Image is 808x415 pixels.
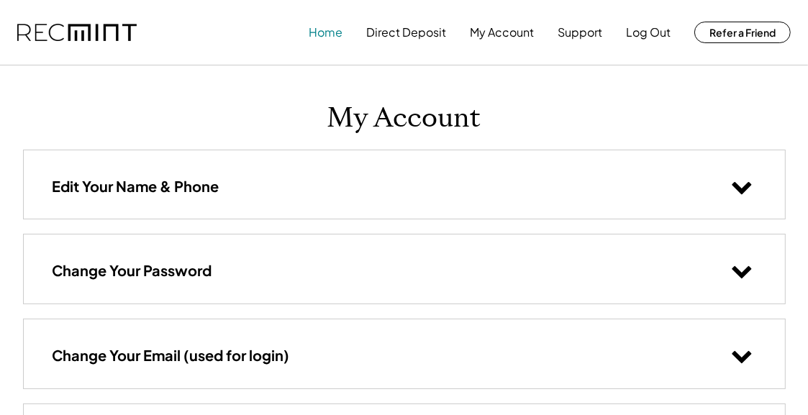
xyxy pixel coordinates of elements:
[327,101,481,135] h1: My Account
[470,18,534,47] button: My Account
[53,177,219,196] h3: Edit Your Name & Phone
[366,18,446,47] button: Direct Deposit
[626,18,671,47] button: Log Out
[53,346,290,365] h3: Change Your Email (used for login)
[53,261,212,280] h3: Change Your Password
[309,18,342,47] button: Home
[17,24,137,42] img: recmint-logotype%403x.png
[558,18,602,47] button: Support
[694,22,791,43] button: Refer a Friend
